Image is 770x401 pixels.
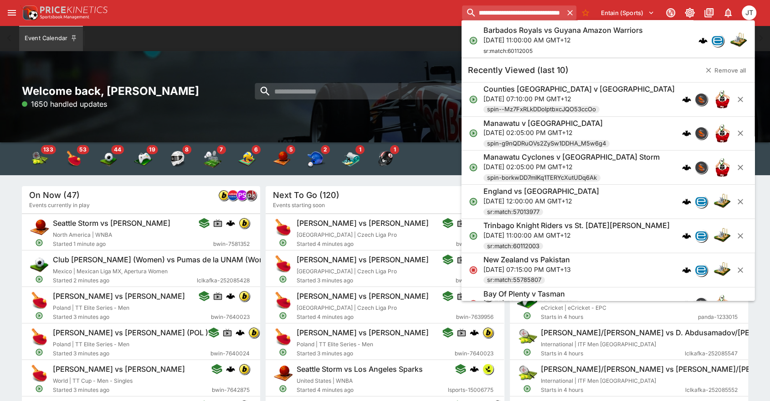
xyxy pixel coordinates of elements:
[297,276,456,285] span: Started 3 minutes ago
[53,328,208,338] h6: [PERSON_NAME] vs [PERSON_NAME] (POL )
[236,190,247,201] div: pandascore
[226,292,235,301] div: cerberus
[297,312,456,322] span: Started 4 minutes ago
[682,231,691,240] img: logo-cerberus.svg
[297,231,397,238] span: [GEOGRAPHIC_DATA] | Czech Liga Pro
[134,150,152,168] div: Esports
[483,276,544,285] span: sr:match:55785807
[239,291,250,302] div: bwin
[483,364,494,375] div: lsports
[720,5,736,21] button: Notifications
[695,162,707,174] img: sportingsolutions.jpeg
[682,266,691,275] img: logo-cerberus.svg
[483,265,570,274] p: [DATE] 07:15:00 PM GMT+13
[342,150,360,168] img: surfing
[4,5,20,21] button: open drawer
[53,231,112,238] span: North America | WNBA
[483,208,543,217] span: sr:match:57013977
[457,240,494,249] span: bwin-7639955
[53,255,277,265] h6: Club [PERSON_NAME] (Women) vs Pumas de la UNAM (Women)
[53,304,129,311] span: Poland | TT Elite Series - Men
[238,150,256,168] img: volleyball
[685,385,738,395] span: lclkafka-252085552
[20,4,38,22] img: PriceKinetics Logo
[470,365,479,374] div: cerberus
[523,348,531,356] svg: Open
[169,150,187,168] div: Motor Racing
[682,163,691,172] img: logo-cerberus.svg
[239,218,249,228] img: bwin.png
[212,385,250,395] span: bwin-7642875
[483,291,493,301] img: bwin.png
[203,150,221,168] img: badminton
[662,5,679,21] button: Connected to PK
[694,264,707,276] div: betradar
[99,150,118,168] img: soccer
[695,298,707,310] img: sportingsolutions.jpeg
[297,292,429,301] h6: [PERSON_NAME] vs [PERSON_NAME]
[483,174,600,183] span: spin-borkwDD7mIKq1TERYcXutUDq6Ak
[701,5,717,21] button: Documentation
[297,255,429,265] h6: [PERSON_NAME] vs [PERSON_NAME]
[219,190,229,200] img: bwin.png
[541,312,698,322] span: Starts in 4 hours
[29,291,49,311] img: table_tennis.png
[236,328,245,337] img: logo-cerberus.svg
[455,349,494,358] span: bwin-7640023
[483,364,493,374] img: lsports.jpeg
[279,312,287,320] svg: Open
[483,105,599,115] span: spin--Mz7FxRLkDDolptbxcJQO53ccOo
[297,219,429,228] h6: [PERSON_NAME] vs [PERSON_NAME]
[252,145,261,154] span: 6
[462,5,564,20] input: search
[211,312,250,322] span: bwin-7640023
[713,295,731,313] img: rugby_union.png
[578,5,593,20] button: No Bookmarks
[40,6,108,13] img: PriceKinetics
[483,196,599,206] p: [DATE] 12:00:00 AM GMT+12
[698,36,707,45] img: logo-cerberus.svg
[470,328,479,337] img: logo-cerberus.svg
[682,198,691,207] div: cerberus
[297,377,353,384] span: United States | WNBA
[376,150,395,168] img: american_football
[213,240,250,249] span: bwin-7581352
[694,127,707,140] div: sportingsolutions
[713,261,731,279] img: cricket.png
[483,187,599,197] h6: England vs [GEOGRAPHIC_DATA]
[228,190,238,200] img: lclkafka.png
[468,95,477,104] svg: Open
[203,150,221,168] div: Badminton
[682,129,691,138] div: cerberus
[523,385,531,393] svg: Open
[29,218,49,238] img: basketball.png
[468,129,477,138] svg: Open
[273,364,293,384] img: basketball.png
[53,292,185,301] h6: [PERSON_NAME] vs [PERSON_NAME]
[272,150,291,168] div: Basketball
[468,36,477,45] svg: Open
[22,142,403,175] div: Event type filters
[523,312,531,320] svg: Open
[273,327,293,347] img: table_tennis.png
[286,145,295,154] span: 5
[239,218,250,229] div: bwin
[273,201,325,210] span: Events starting soon
[682,5,698,21] button: Toggle light/dark mode
[35,312,43,320] svg: Open
[273,218,293,238] img: table_tennis.png
[376,150,395,168] div: American Football
[307,150,325,168] img: baseball
[30,150,48,168] img: tennis
[41,145,56,154] span: 133
[297,385,448,395] span: Started 4 minutes ago
[238,150,256,168] div: Volleyball
[483,140,609,149] span: spin-g9nQDRuOVs2ZySw1DDHA_M5w6g4
[682,163,691,172] div: cerberus
[698,36,707,45] div: cerberus
[77,145,89,154] span: 53
[742,5,756,20] div: Joshua Thomson
[483,26,642,35] h6: Barbados Royals vs Guyana Amazon Warriors
[483,327,494,338] div: bwin
[711,35,723,47] img: betradar.png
